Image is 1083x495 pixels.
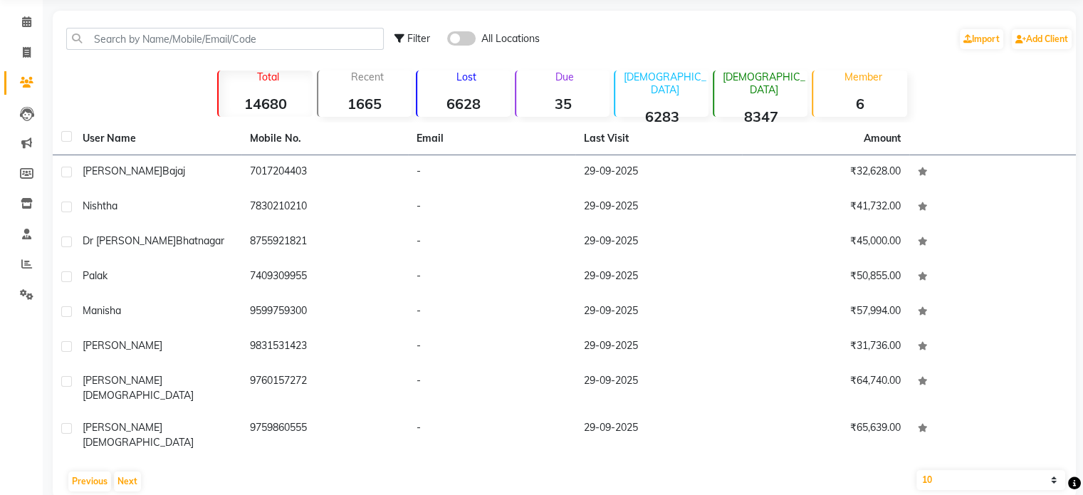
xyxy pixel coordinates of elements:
[575,225,743,260] td: 29-09-2025
[241,123,409,155] th: Mobile No.
[176,234,224,247] span: bhatnagar
[68,471,111,491] button: Previous
[408,412,575,459] td: -
[519,71,609,83] p: Due
[742,155,909,190] td: ₹32,628.00
[83,234,176,247] span: dr [PERSON_NAME]
[83,199,117,212] span: Nishtha
[408,295,575,330] td: -
[423,71,511,83] p: Lost
[819,71,906,83] p: Member
[575,123,743,155] th: Last Visit
[408,123,575,155] th: Email
[318,95,412,113] strong: 1665
[575,155,743,190] td: 29-09-2025
[742,225,909,260] td: ₹45,000.00
[742,412,909,459] td: ₹65,639.00
[241,225,409,260] td: 8755921821
[742,295,909,330] td: ₹57,994.00
[83,339,162,352] span: [PERSON_NAME]
[83,436,194,449] span: [DEMOGRAPHIC_DATA]
[575,365,743,412] td: 29-09-2025
[241,330,409,365] td: 9831531423
[241,412,409,459] td: 9759860555
[714,108,807,125] strong: 8347
[417,95,511,113] strong: 6628
[408,190,575,225] td: -
[621,71,708,96] p: [DEMOGRAPHIC_DATA]
[575,412,743,459] td: 29-09-2025
[575,295,743,330] td: 29-09-2025
[241,155,409,190] td: 7017204403
[83,304,121,317] span: Manisha
[408,225,575,260] td: -
[162,165,185,177] span: Bajaj
[575,190,743,225] td: 29-09-2025
[74,123,241,155] th: User Name
[83,374,162,387] span: [PERSON_NAME]
[720,71,807,96] p: [DEMOGRAPHIC_DATA]
[324,71,412,83] p: Recent
[742,190,909,225] td: ₹41,732.00
[241,190,409,225] td: 7830210210
[813,95,906,113] strong: 6
[408,365,575,412] td: -
[408,260,575,295] td: -
[114,471,141,491] button: Next
[481,31,540,46] span: All Locations
[83,269,108,282] span: Palak
[408,330,575,365] td: -
[1012,29,1072,49] a: Add Client
[83,389,194,402] span: [DEMOGRAPHIC_DATA]
[742,260,909,295] td: ₹50,855.00
[224,71,312,83] p: Total
[241,260,409,295] td: 7409309955
[742,365,909,412] td: ₹64,740.00
[960,29,1003,49] a: Import
[219,95,312,113] strong: 14680
[66,28,384,50] input: Search by Name/Mobile/Email/Code
[855,123,909,155] th: Amount
[83,165,162,177] span: [PERSON_NAME]
[575,330,743,365] td: 29-09-2025
[742,330,909,365] td: ₹31,736.00
[408,155,575,190] td: -
[575,260,743,295] td: 29-09-2025
[241,365,409,412] td: 9760157272
[407,32,430,45] span: Filter
[83,421,162,434] span: [PERSON_NAME]
[615,108,708,125] strong: 6283
[516,95,609,113] strong: 35
[241,295,409,330] td: 9599759300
